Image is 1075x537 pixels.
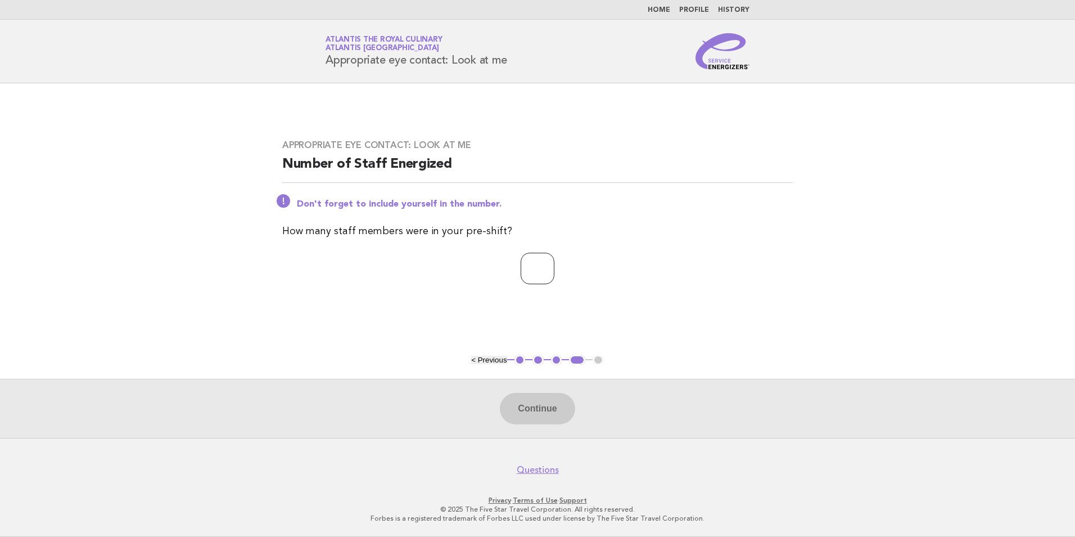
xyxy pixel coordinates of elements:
[282,223,793,239] p: How many staff members were in your pre-shift?
[282,140,793,151] h3: Appropriate eye contact: Look at me
[193,514,882,523] p: Forbes is a registered trademark of Forbes LLC used under license by The Five Star Travel Corpora...
[471,356,507,364] button: < Previous
[513,496,558,504] a: Terms of Use
[489,496,511,504] a: Privacy
[326,36,442,52] a: Atlantis the Royal CulinaryAtlantis [GEOGRAPHIC_DATA]
[648,7,670,14] a: Home
[514,355,526,366] button: 1
[193,496,882,505] p: · ·
[326,45,439,52] span: Atlantis [GEOGRAPHIC_DATA]
[551,355,562,366] button: 3
[517,464,559,476] a: Questions
[695,33,749,69] img: Service Energizers
[569,355,585,366] button: 4
[282,155,793,183] h2: Number of Staff Energized
[193,505,882,514] p: © 2025 The Five Star Travel Corporation. All rights reserved.
[718,7,749,14] a: History
[679,7,709,14] a: Profile
[326,37,507,66] h1: Appropriate eye contact: Look at me
[297,199,793,210] p: Don't forget to include yourself in the number.
[532,355,544,366] button: 2
[559,496,587,504] a: Support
